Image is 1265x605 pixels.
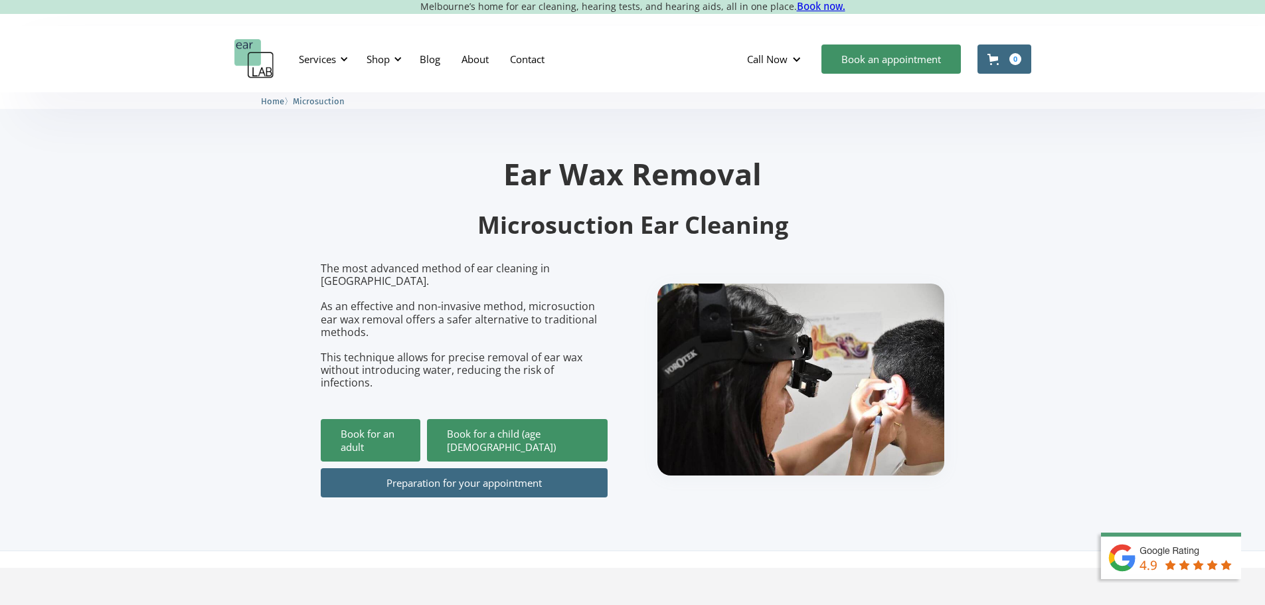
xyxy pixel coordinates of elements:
[977,44,1031,74] a: Open cart
[261,94,293,108] li: 〉
[293,94,345,107] a: Microsuction
[747,52,788,66] div: Call Now
[321,419,420,462] a: Book for an adult
[321,159,945,189] h1: Ear Wax Removal
[427,419,608,462] a: Book for a child (age [DEMOGRAPHIC_DATA])
[359,39,406,79] div: Shop
[367,52,390,66] div: Shop
[657,284,944,475] img: boy getting ear checked.
[321,210,945,241] h2: Microsuction Ear Cleaning
[293,96,345,106] span: Microsuction
[321,468,608,497] a: Preparation for your appointment
[299,52,336,66] div: Services
[261,94,284,107] a: Home
[736,39,815,79] div: Call Now
[409,40,451,78] a: Blog
[821,44,961,74] a: Book an appointment
[499,40,555,78] a: Contact
[261,96,284,106] span: Home
[234,39,274,79] a: home
[291,39,352,79] div: Services
[451,40,499,78] a: About
[321,262,608,390] p: The most advanced method of ear cleaning in [GEOGRAPHIC_DATA]. As an effective and non-invasive m...
[1009,53,1021,65] div: 0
